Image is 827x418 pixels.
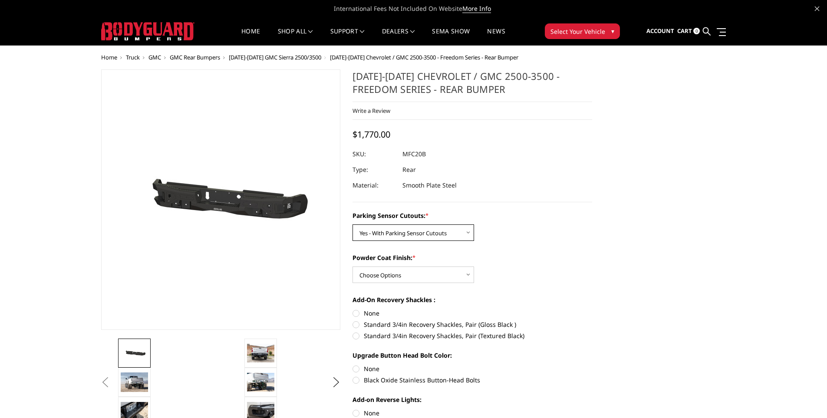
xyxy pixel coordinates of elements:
label: None [353,364,592,373]
label: Powder Coat Finish: [353,253,592,262]
a: GMC [148,53,161,61]
a: GMC Rear Bumpers [170,53,220,61]
dd: MFC20B [402,146,426,162]
span: Select Your Vehicle [550,27,605,36]
label: Black Oxide Stainless Button-Head Bolts [353,375,592,385]
dd: Rear [402,162,416,178]
a: Write a Review [353,107,390,115]
a: Home [241,28,260,45]
a: SEMA Show [432,28,470,45]
label: Parking Sensor Cutouts: [353,211,592,220]
button: Next [329,376,343,389]
img: 2020-2025 Chevrolet / GMC 2500-3500 - Freedom Series - Rear Bumper [121,347,148,360]
a: [DATE]-[DATE] GMC Sierra 2500/3500 [229,53,321,61]
a: Dealers [382,28,415,45]
span: Cart [677,27,692,35]
dt: SKU: [353,146,396,162]
button: Previous [99,376,112,389]
label: Add-On Recovery Shackles : [353,295,592,304]
a: Truck [126,53,140,61]
dt: Material: [353,178,396,193]
img: BODYGUARD BUMPERS [101,22,194,40]
a: Support [330,28,365,45]
label: Upgrade Button Head Bolt Color: [353,351,592,360]
span: 0 [693,28,700,34]
label: Standard 3/4in Recovery Shackles, Pair (Gloss Black ) [353,320,592,329]
span: Account [646,27,674,35]
h1: [DATE]-[DATE] Chevrolet / GMC 2500-3500 - Freedom Series - Rear Bumper [353,69,592,102]
iframe: Chat Widget [784,376,827,418]
a: shop all [278,28,313,45]
span: [DATE]-[DATE] Chevrolet / GMC 2500-3500 - Freedom Series - Rear Bumper [330,53,518,61]
span: $1,770.00 [353,128,390,140]
label: Add-on Reverse Lights: [353,395,592,404]
a: 2020-2025 Chevrolet / GMC 2500-3500 - Freedom Series - Rear Bumper [101,69,341,330]
label: None [353,408,592,418]
img: 2020-2025 Chevrolet / GMC 2500-3500 - Freedom Series - Rear Bumper [121,372,148,392]
img: 2020-2025 Chevrolet / GMC 2500-3500 - Freedom Series - Rear Bumper [247,373,274,391]
a: News [487,28,505,45]
a: More Info [462,4,491,13]
dt: Type: [353,162,396,178]
dd: Smooth Plate Steel [402,178,457,193]
span: ▾ [611,26,614,36]
label: Standard 3/4in Recovery Shackles, Pair (Textured Black) [353,331,592,340]
img: 2020-2025 Chevrolet / GMC 2500-3500 - Freedom Series - Rear Bumper [247,344,274,362]
a: Home [101,53,117,61]
a: Cart 0 [677,20,700,43]
label: None [353,309,592,318]
a: Account [646,20,674,43]
button: Select Your Vehicle [545,23,620,39]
